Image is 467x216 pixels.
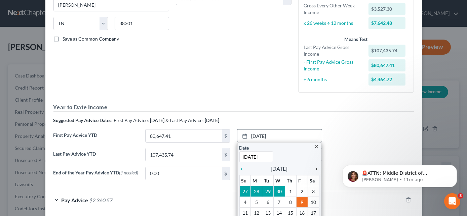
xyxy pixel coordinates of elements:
label: End of the Year Pay Advice YTD [50,167,142,185]
span: & Last Pay Advice: [166,117,204,123]
td: 7 [274,197,285,208]
input: Enter zip... [115,17,169,30]
div: $3,527.30 [368,3,405,15]
a: chevron_left [239,165,248,173]
div: Means Test [304,36,408,43]
i: chevron_left [239,166,248,172]
iframe: Intercom notifications message [333,151,467,198]
td: 1 [285,186,296,197]
input: 0.00 [146,167,222,180]
div: $80,647.41 [368,59,405,71]
td: 6 [262,197,274,208]
iframe: Intercom live chat [444,193,460,209]
label: Last Pay Advice YTD [50,148,142,167]
td: 28 [251,186,262,197]
label: First Pay Advice YTD [50,129,142,148]
span: Save as Common Company [63,36,119,42]
span: 8 [458,193,463,199]
div: $4,464.72 [368,73,405,86]
div: $ [222,148,230,161]
span: Pay Advice [62,197,88,203]
td: 9 [296,197,308,208]
td: 10 [308,197,319,208]
span: $2,360.57 [90,197,113,203]
label: Date [239,144,249,151]
div: - First Pay Advice Gross Income [301,59,365,72]
div: $107,435.74 [368,45,405,57]
span: First Pay Advice: [114,117,149,123]
th: M [251,175,262,186]
a: chevron_right [311,165,319,173]
strong: Suggested Pay Advice Dates: [53,117,113,123]
div: Gross Every Other Week Income [301,2,365,16]
th: F [296,175,308,186]
td: 29 [262,186,274,197]
input: 0.00 [146,148,222,161]
td: 8 [285,197,296,208]
a: [DATE] [237,129,322,142]
i: chevron_right [311,166,319,172]
th: Sa [308,175,319,186]
th: W [274,175,285,186]
span: (if needed) [119,170,139,175]
div: ÷ 6 months [301,76,365,83]
td: 2 [296,186,308,197]
td: 27 [239,186,251,197]
th: Tu [262,175,274,186]
input: 1/1/2013 [239,151,273,162]
div: Last Pay Advice Gross Income [301,44,365,57]
i: close [314,144,319,149]
div: $7,642.48 [368,17,405,29]
div: $ [222,129,230,142]
strong: [DATE] [150,117,165,123]
strong: [DATE] [205,117,220,123]
td: 4 [239,197,251,208]
td: 30 [274,186,285,197]
div: x 26 weeks ÷ 12 months [301,20,365,26]
span: [DATE] [271,165,288,173]
th: Su [239,175,251,186]
td: 3 [308,186,319,197]
td: 5 [251,197,262,208]
h5: Year to Date Income [53,103,414,112]
input: 0.00 [146,129,222,142]
div: $ [222,167,230,180]
th: Th [285,175,296,186]
a: close [314,142,319,150]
